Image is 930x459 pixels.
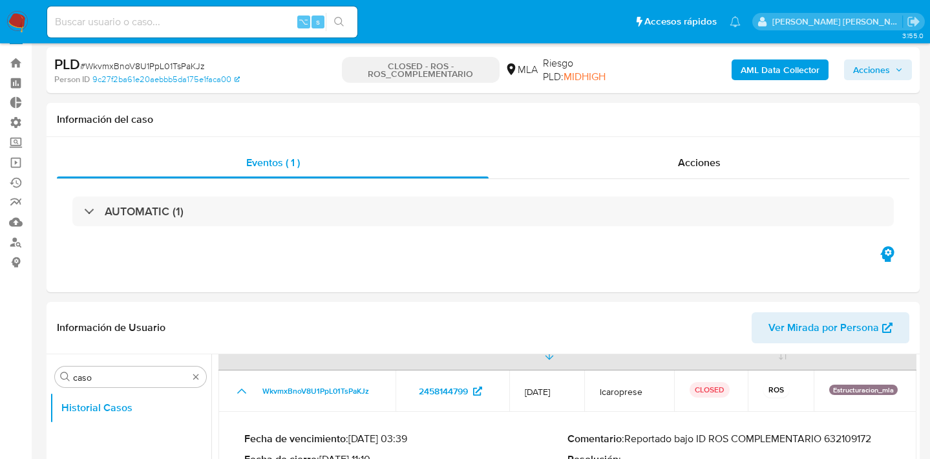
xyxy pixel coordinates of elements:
[326,13,352,31] button: search-icon
[678,155,721,170] span: Acciones
[80,59,205,72] span: # WkvmxBnoV8U1PpL01TsPaKJz
[54,54,80,74] b: PLD
[564,69,606,84] span: MIDHIGH
[768,312,879,343] span: Ver Mirada por Persona
[741,59,819,80] b: AML Data Collector
[105,204,184,219] h3: AUTOMATIC (1)
[853,59,890,80] span: Acciones
[907,15,920,28] a: Salir
[732,59,829,80] button: AML Data Collector
[505,63,538,77] div: MLA
[902,30,924,41] span: 3.155.0
[844,59,912,80] button: Acciones
[47,14,357,30] input: Buscar usuario o caso...
[191,372,201,382] button: Borrar
[50,392,211,423] button: Historial Casos
[772,16,903,28] p: giuliana.competiello@mercadolibre.com
[644,15,717,28] span: Accesos rápidos
[54,74,90,85] b: Person ID
[316,16,320,28] span: s
[73,372,188,383] input: Buscar
[543,56,624,84] span: Riesgo PLD:
[57,321,165,334] h1: Información de Usuario
[72,197,894,226] div: AUTOMATIC (1)
[92,74,240,85] a: 9c27f2ba61e20aebbb5da175e1faca00
[342,57,500,83] p: CLOSED - ROS - ROS_COMPLEMENTARIO
[60,372,70,382] button: Buscar
[246,155,300,170] span: Eventos ( 1 )
[752,312,909,343] button: Ver Mirada por Persona
[57,113,909,126] h1: Información del caso
[730,16,741,27] a: Notificaciones
[299,16,308,28] span: ⌥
